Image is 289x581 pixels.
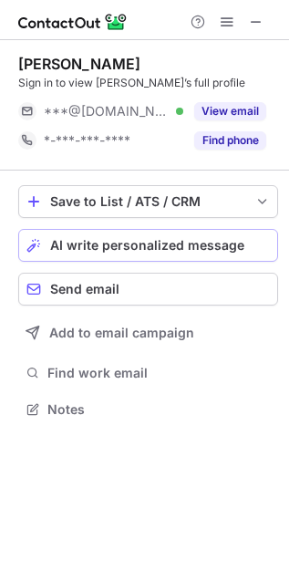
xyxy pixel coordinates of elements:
button: Notes [18,397,278,422]
span: AI write personalized message [50,238,244,253]
button: Add to email campaign [18,316,278,349]
button: save-profile-one-click [18,185,278,218]
div: Save to List / ATS / CRM [50,194,246,209]
button: Send email [18,273,278,306]
button: Find work email [18,360,278,386]
button: Reveal Button [194,102,266,120]
button: AI write personalized message [18,229,278,262]
img: ContactOut v5.3.10 [18,11,128,33]
span: Notes [47,401,271,418]
span: Send email [50,282,119,296]
span: Add to email campaign [49,326,194,340]
button: Reveal Button [194,131,266,150]
div: Sign in to view [PERSON_NAME]’s full profile [18,75,278,91]
div: [PERSON_NAME] [18,55,140,73]
span: ***@[DOMAIN_NAME] [44,103,170,119]
span: Find work email [47,365,271,381]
